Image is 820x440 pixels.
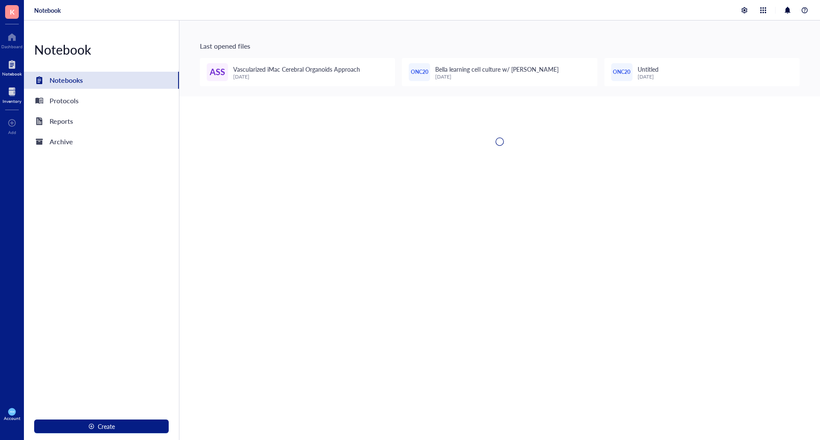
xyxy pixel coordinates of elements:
[24,92,179,109] a: Protocols
[34,6,61,14] a: Notebook
[98,423,115,430] span: Create
[50,115,73,127] div: Reports
[233,65,360,73] span: Vascularized iMac Cerebral Organoids Approach
[435,65,558,73] span: Bella learning cell culture w/ [PERSON_NAME]
[638,65,659,73] span: Untitled
[638,74,659,80] div: [DATE]
[10,6,15,17] span: K
[1,30,23,49] a: Dashboard
[613,68,630,76] span: ONC20
[34,420,169,433] button: Create
[2,71,22,76] div: Notebook
[50,136,73,148] div: Archive
[24,72,179,89] a: Notebooks
[24,113,179,130] a: Reports
[435,74,558,80] div: [DATE]
[4,416,20,421] div: Account
[200,41,799,51] div: Last opened files
[3,99,21,104] div: Inventory
[1,44,23,49] div: Dashboard
[3,85,21,104] a: Inventory
[8,130,16,135] div: Add
[24,41,179,58] div: Notebook
[210,65,225,79] span: ASS
[233,74,360,80] div: [DATE]
[411,68,428,76] span: ONC20
[24,133,179,150] a: Archive
[50,74,83,86] div: Notebooks
[10,410,14,413] span: KW
[50,95,79,107] div: Protocols
[2,58,22,76] a: Notebook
